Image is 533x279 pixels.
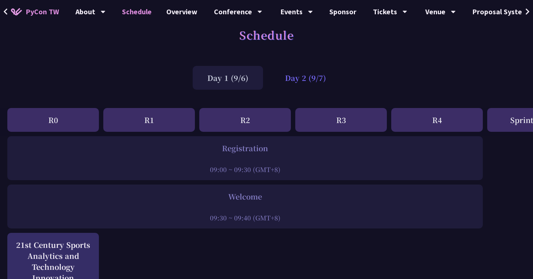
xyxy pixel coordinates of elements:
[11,165,479,174] div: 09:00 ~ 09:30 (GMT+8)
[11,191,479,202] div: Welcome
[103,108,195,132] div: R1
[7,108,99,132] div: R0
[199,108,291,132] div: R2
[11,213,479,222] div: 09:30 ~ 09:40 (GMT+8)
[26,6,59,17] span: PyCon TW
[270,66,341,90] div: Day 2 (9/7)
[295,108,387,132] div: R3
[11,143,479,154] div: Registration
[391,108,483,132] div: R4
[239,24,294,46] h1: Schedule
[4,3,66,21] a: PyCon TW
[11,8,22,15] img: Home icon of PyCon TW 2025
[193,66,263,90] div: Day 1 (9/6)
